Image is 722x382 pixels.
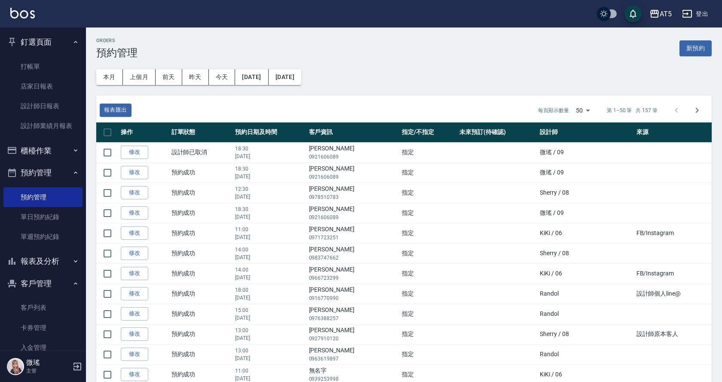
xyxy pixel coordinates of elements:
p: 18:30 [235,145,304,153]
td: [PERSON_NAME] [307,284,400,304]
h3: 預約管理 [96,47,138,59]
p: 每頁顯示數量 [538,107,569,114]
h5: 微瑤 [26,358,70,367]
td: 微瑤 / 09 [538,203,634,223]
td: [PERSON_NAME] [307,243,400,263]
td: Randol [538,304,634,324]
th: 預約日期及時間 [233,122,306,143]
div: 50 [572,99,593,122]
p: [DATE] [235,173,304,180]
td: [PERSON_NAME] [307,142,400,162]
a: 修改 [121,348,148,361]
button: 櫃檯作業 [3,140,83,162]
th: 來源 [634,122,712,143]
p: 0921606089 [309,173,398,181]
p: 18:30 [235,165,304,173]
a: 打帳單 [3,57,83,76]
td: 指定 [400,263,458,284]
img: Person [7,358,24,375]
th: 未來預訂(待確認) [457,122,538,143]
th: 設計師 [538,122,634,143]
button: save [624,5,642,22]
p: [DATE] [235,193,304,201]
button: 昨天 [182,69,209,85]
p: [DATE] [235,233,304,241]
td: 指定 [400,304,458,324]
button: 登出 [679,6,712,22]
a: 修改 [121,166,148,179]
p: 11:00 [235,226,304,233]
td: FB/Instagram [634,263,712,284]
a: 單日預約紀錄 [3,207,83,227]
a: 修改 [121,186,148,199]
a: 修改 [121,206,148,220]
p: 0916770990 [309,294,398,302]
td: [PERSON_NAME] [307,263,400,284]
td: 預約成功 [169,243,233,263]
p: 14:00 [235,266,304,274]
button: 前天 [156,69,182,85]
a: 預約管理 [3,187,83,207]
p: 18:00 [235,286,304,294]
td: KiKi / 06 [538,263,634,284]
td: 微瑤 / 09 [538,162,634,183]
p: 主管 [26,367,70,375]
p: 0983747662 [309,254,398,262]
a: 修改 [121,267,148,280]
td: [PERSON_NAME] [307,324,400,344]
td: 指定 [400,162,458,183]
a: 設計師日報表 [3,96,83,116]
td: [PERSON_NAME] [307,304,400,324]
button: 本月 [96,69,123,85]
p: 0971723251 [309,234,398,241]
p: [DATE] [235,354,304,362]
td: 預約成功 [169,203,233,223]
p: 11:00 [235,367,304,375]
td: 預約成功 [169,183,233,203]
p: [DATE] [235,213,304,221]
td: 指定 [400,183,458,203]
td: Sherry / 08 [538,183,634,203]
a: 設計師業績月報表 [3,116,83,136]
th: 客戶資訊 [307,122,400,143]
td: [PERSON_NAME] [307,344,400,364]
td: [PERSON_NAME] [307,223,400,243]
p: 0978510783 [309,193,398,201]
td: 預約成功 [169,304,233,324]
a: 店家日報表 [3,76,83,96]
button: 報表匯出 [100,104,132,117]
a: 修改 [121,327,148,341]
div: AT5 [660,9,672,19]
a: 新預約 [679,44,712,52]
td: FB/Instagram [634,223,712,243]
a: 修改 [121,287,148,300]
p: [DATE] [235,334,304,342]
button: [DATE] [235,69,268,85]
td: 指定 [400,344,458,364]
p: 0921606089 [309,214,398,221]
th: 訂單狀態 [169,122,233,143]
p: 0963619897 [309,355,398,363]
th: 操作 [119,122,169,143]
p: 0921606089 [309,153,398,161]
td: 指定 [400,203,458,223]
a: 修改 [121,226,148,240]
p: [DATE] [235,294,304,302]
button: 新預約 [679,40,712,56]
a: 卡券管理 [3,318,83,338]
p: 0927910120 [309,335,398,342]
td: 預約成功 [169,344,233,364]
td: KiKi / 06 [538,223,634,243]
p: 14:00 [235,246,304,254]
p: 0976388257 [309,315,398,322]
td: [PERSON_NAME] [307,203,400,223]
td: 指定 [400,243,458,263]
p: 0966723299 [309,274,398,282]
td: 預約成功 [169,263,233,284]
p: [DATE] [235,314,304,322]
button: 預約管理 [3,162,83,184]
p: 13:00 [235,327,304,334]
button: 今天 [209,69,236,85]
td: Randol [538,344,634,364]
td: 設計師已取消 [169,142,233,162]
